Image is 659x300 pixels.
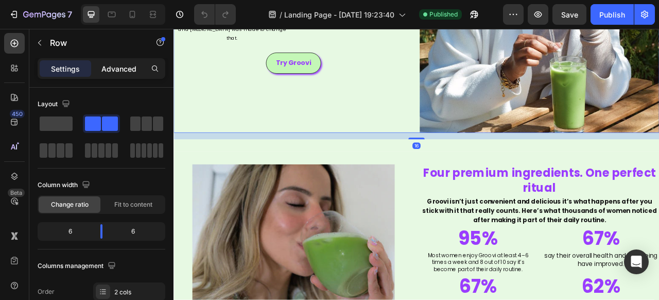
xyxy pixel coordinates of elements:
[10,110,25,118] div: 450
[624,249,649,274] div: Open Intercom Messenger
[40,224,92,239] div: 6
[552,4,586,25] button: Save
[101,63,136,74] p: Advanced
[67,8,72,21] p: 7
[470,251,618,284] h2: 67%
[51,200,89,209] span: Change ratio
[114,200,152,209] span: Fit to content
[284,9,394,20] span: Landing Page - [DATE] 19:23:40
[111,224,163,239] div: 6
[591,4,634,25] button: Publish
[174,29,659,300] iframe: Design area
[50,37,137,49] p: Row
[318,173,613,213] span: Four premium ingredients. One perfect ritual
[561,10,578,19] span: Save
[280,9,282,20] span: /
[317,214,615,248] span: Groovi isn’t just convenient and delicious it’s what happens after you stick with it that really ...
[8,189,25,197] div: Beta
[4,4,77,25] button: 7
[38,178,92,192] div: Column width
[51,63,80,74] p: Settings
[313,251,461,284] h2: 95%
[38,287,55,296] div: Order
[114,288,163,297] div: 2 cols
[38,97,72,111] div: Layout
[304,145,314,153] div: 16
[599,9,625,20] div: Publish
[194,4,236,25] div: Undo/Redo
[38,259,118,273] div: Columns management
[429,10,458,19] span: Published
